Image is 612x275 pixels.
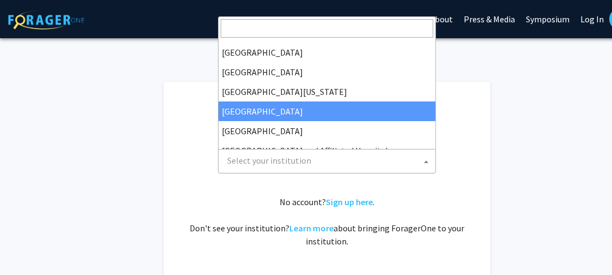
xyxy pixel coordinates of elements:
a: Learn more about bringing ForagerOne to your institution [289,223,334,234]
li: [GEOGRAPHIC_DATA] [219,101,435,121]
li: [GEOGRAPHIC_DATA] [219,43,435,62]
input: Search [221,19,433,38]
iframe: Chat [8,226,46,267]
a: Sign up here [326,196,373,207]
span: Select your institution [218,149,436,174]
span: Select your institution [227,155,311,166]
li: [GEOGRAPHIC_DATA] [219,62,435,82]
h1: Log In [185,104,469,130]
li: [GEOGRAPHIC_DATA] [219,121,435,141]
li: [GEOGRAPHIC_DATA] and Affiliated Hospitals [219,141,435,160]
span: Select your institution [223,150,435,172]
img: ForagerOne Logo [8,10,84,29]
li: [GEOGRAPHIC_DATA][US_STATE] [219,82,435,101]
div: No account? . Don't see your institution? about bringing ForagerOne to your institution. [185,195,469,248]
